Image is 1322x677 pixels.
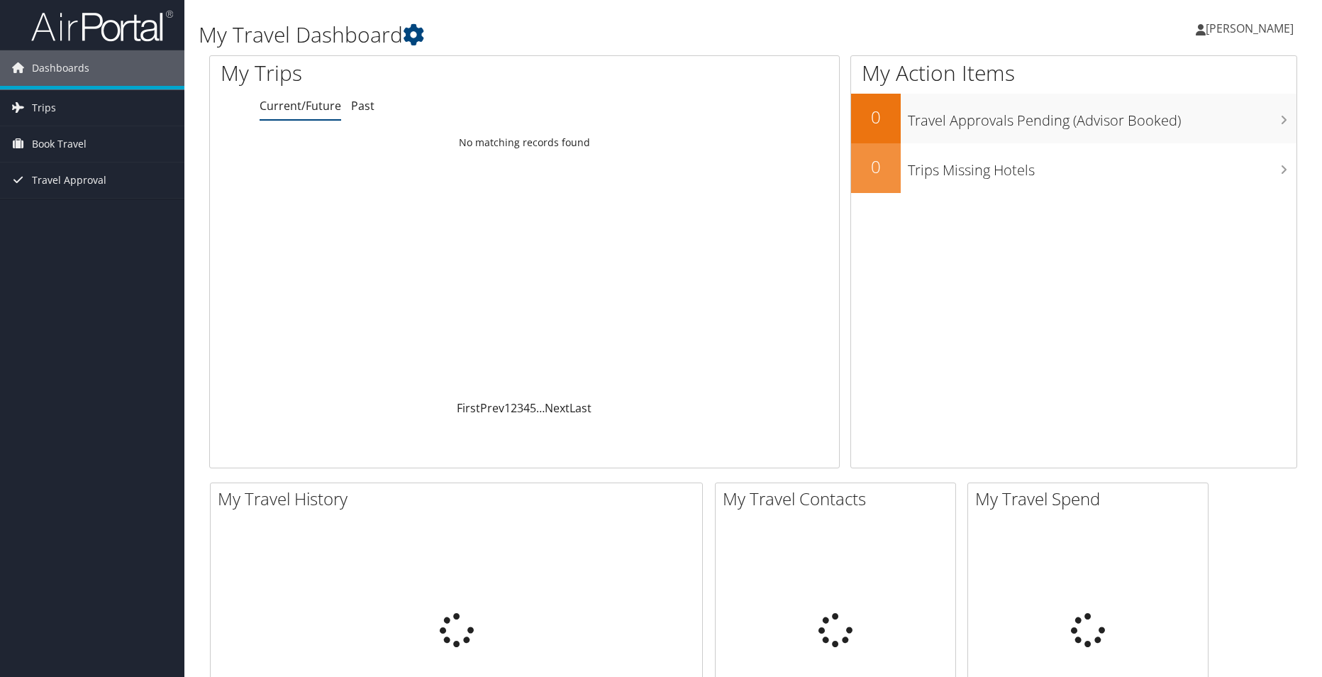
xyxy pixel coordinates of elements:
[351,98,374,114] a: Past
[260,98,341,114] a: Current/Future
[545,400,570,416] a: Next
[851,105,901,129] h2: 0
[32,90,56,126] span: Trips
[908,153,1296,180] h3: Trips Missing Hotels
[517,400,523,416] a: 3
[457,400,480,416] a: First
[32,126,87,162] span: Book Travel
[32,163,106,198] span: Travel Approval
[480,400,504,416] a: Prev
[851,94,1296,143] a: 0Travel Approvals Pending (Advisor Booked)
[530,400,536,416] a: 5
[570,400,591,416] a: Last
[523,400,530,416] a: 4
[218,487,702,511] h2: My Travel History
[504,400,511,416] a: 1
[908,104,1296,131] h3: Travel Approvals Pending (Advisor Booked)
[31,9,173,43] img: airportal-logo.png
[32,50,89,86] span: Dashboards
[851,143,1296,193] a: 0Trips Missing Hotels
[851,58,1296,88] h1: My Action Items
[851,155,901,179] h2: 0
[511,400,517,416] a: 2
[1196,7,1308,50] a: [PERSON_NAME]
[975,487,1208,511] h2: My Travel Spend
[536,400,545,416] span: …
[199,20,938,50] h1: My Travel Dashboard
[1206,21,1294,36] span: [PERSON_NAME]
[723,487,955,511] h2: My Travel Contacts
[221,58,566,88] h1: My Trips
[210,130,839,155] td: No matching records found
